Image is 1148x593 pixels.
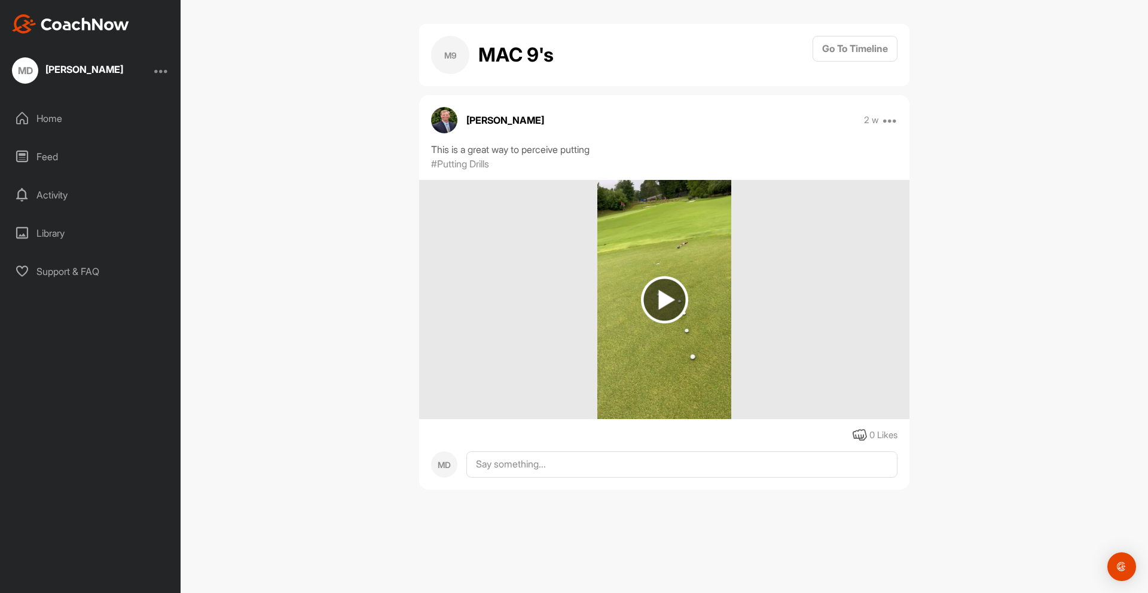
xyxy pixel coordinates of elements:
[478,41,554,69] h2: MAC 9's
[1107,552,1136,581] div: Open Intercom Messenger
[7,256,175,286] div: Support & FAQ
[7,180,175,210] div: Activity
[7,103,175,133] div: Home
[12,57,38,84] div: MD
[45,65,123,74] div: [PERSON_NAME]
[7,218,175,248] div: Library
[431,107,457,133] img: avatar
[641,276,688,323] img: play
[7,142,175,172] div: Feed
[431,142,897,157] div: This is a great way to perceive putting
[12,14,129,33] img: CoachNow
[813,36,897,62] button: Go To Timeline
[466,113,544,127] p: [PERSON_NAME]
[597,180,732,419] img: media
[431,157,489,171] p: #Putting Drills
[864,114,879,126] p: 2 w
[813,36,897,74] a: Go To Timeline
[869,429,897,442] div: 0 Likes
[431,451,457,478] div: MD
[431,36,469,74] div: M9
